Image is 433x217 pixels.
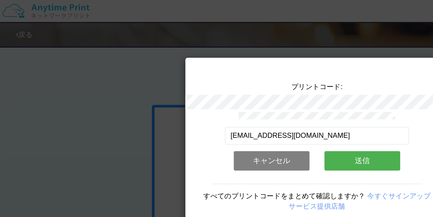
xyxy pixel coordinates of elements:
button: 送信 [222,103,273,116]
input: メールアドレス [154,87,280,99]
button: キャンセル [160,103,211,116]
span: プリントコード: [199,57,234,62]
span: すべてのプリントコードをまとめて確認しますか？ [139,131,250,136]
a: サービス提供店舗 [197,138,236,143]
a: 今すぐサインアップ [251,131,294,136]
